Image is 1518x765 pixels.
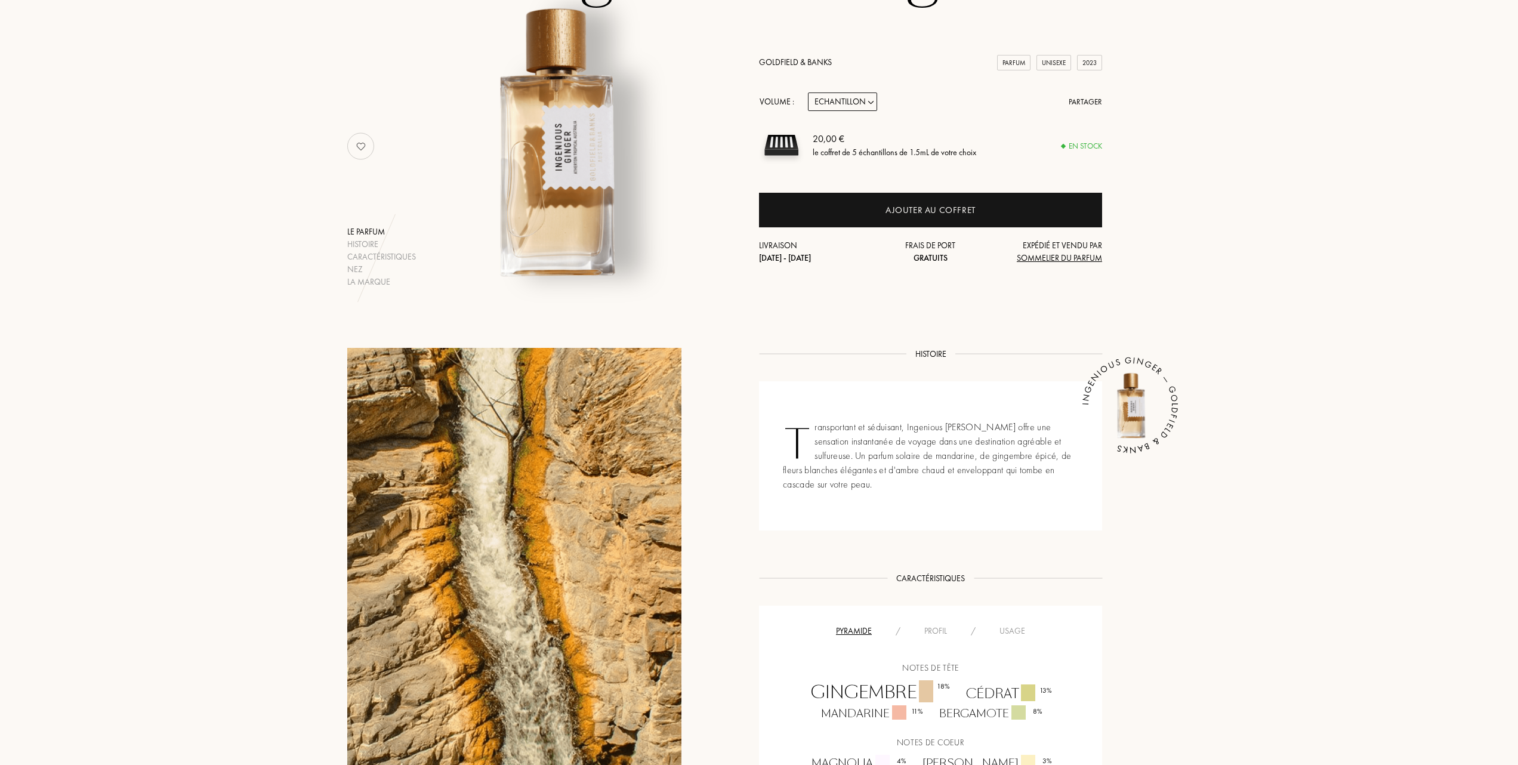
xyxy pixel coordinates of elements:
[812,705,930,721] div: Mandarine
[759,381,1102,530] div: Transportant et séduisant, Ingenious [PERSON_NAME] offre une sensation instantanée de voyage dans...
[885,203,976,217] div: Ajouter au coffret
[1077,55,1102,71] div: 2023
[347,263,416,276] div: Nez
[349,134,373,158] img: no_like_p.png
[759,92,801,111] div: Volume :
[912,625,959,637] div: Profil
[813,146,976,159] div: le coffret de 5 échantillons de 1.5mL de votre choix
[347,276,416,288] div: La marque
[1036,55,1071,71] div: Unisexe
[759,252,811,263] span: [DATE] - [DATE]
[813,132,976,146] div: 20,00 €
[914,252,948,263] span: Gratuits
[768,662,1093,674] div: Notes de tête
[1017,252,1102,263] span: Sommelier du Parfum
[347,226,416,238] div: Le parfum
[759,239,874,264] div: Livraison
[802,680,957,705] div: Gingembre
[959,625,988,637] div: /
[911,706,923,717] div: 11 %
[347,251,416,263] div: Caractéristiques
[1062,140,1102,152] div: En stock
[1033,706,1042,717] div: 8 %
[988,239,1102,264] div: Expédié et vendu par
[1094,369,1166,441] img: Ingenious Ginger
[930,705,1050,721] div: Bergamote
[884,625,912,637] div: /
[1069,96,1102,108] div: Partager
[824,625,884,637] div: Pyramide
[1039,685,1052,696] div: 13 %
[347,238,416,251] div: Histoire
[997,55,1030,71] div: Parfum
[768,736,1093,749] div: Notes de coeur
[957,684,1059,704] div: Cédrat
[759,123,804,168] img: sample box
[937,681,950,692] div: 18 %
[874,239,988,264] div: Frais de port
[988,625,1037,637] div: Usage
[759,57,832,67] a: Goldfield & Banks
